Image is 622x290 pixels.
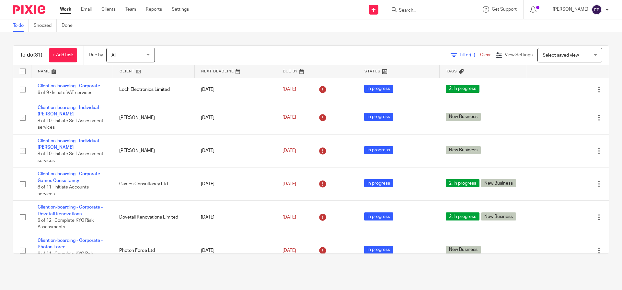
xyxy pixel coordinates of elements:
span: Get Support [492,7,517,12]
span: [DATE] [282,215,296,220]
a: Snoozed [34,19,57,32]
span: New Business [481,212,516,220]
span: New Business [446,113,481,121]
span: (81) [33,52,42,58]
td: [DATE] [194,234,276,267]
td: Photon Force Ltd [113,234,194,267]
td: [DATE] [194,167,276,201]
span: Select saved view [543,53,579,58]
span: In progress [364,146,393,154]
a: Done [62,19,77,32]
td: [PERSON_NAME] [113,101,194,134]
span: Filter [460,53,480,57]
img: Pixie [13,5,45,14]
a: Email [81,6,92,13]
span: 8 of 10 · Initiate Self Assessment services [38,152,103,163]
a: Settings [172,6,189,13]
span: 2. In progress [446,179,479,187]
a: Client on-boarding - Corporate - Photon Force [38,238,103,249]
h1: To do [20,52,42,59]
a: Reports [146,6,162,13]
span: 6 of 12 · Complete KYC Risk Assessments [38,218,94,230]
td: [PERSON_NAME] [113,134,194,167]
span: 8 of 10 · Initiate Self Assessment services [38,119,103,130]
img: svg%3E [592,5,602,15]
a: Team [125,6,136,13]
span: 2. In progress [446,85,479,93]
input: Search [398,8,456,14]
span: In progress [364,113,393,121]
span: In progress [364,85,393,93]
span: 2. In progress [446,212,479,220]
td: [DATE] [194,78,276,101]
a: + Add task [49,48,77,62]
a: Clients [101,6,116,13]
span: In progress [364,246,393,254]
td: Loch Electronics Limited [113,78,194,101]
a: Work [60,6,71,13]
span: 8 of 11 · Initiate Accounts services [38,185,89,196]
span: [DATE] [282,248,296,253]
a: Client on-boarding - Individual - [PERSON_NAME] [38,105,101,116]
span: New Business [446,246,481,254]
span: New Business [481,179,516,187]
a: Client on-boarding - Individual - [PERSON_NAME] [38,139,101,150]
td: Games Consultancy Ltd [113,167,194,201]
span: [DATE] [282,182,296,186]
span: In progress [364,179,393,187]
span: [DATE] [282,115,296,120]
td: [DATE] [194,101,276,134]
p: [PERSON_NAME] [553,6,588,13]
a: Client on-boarding - Corporate - Games Consultancy [38,172,103,183]
a: To do [13,19,29,32]
a: Client on-boarding - Corporate [38,84,100,88]
span: Tags [446,70,457,73]
span: New Business [446,146,481,154]
span: [DATE] [282,87,296,92]
td: Dovetail Renovations Limited [113,201,194,234]
a: Clear [480,53,491,57]
span: 6 of 11 · Complete KYC Risk Assessments [38,252,94,263]
p: Due by [89,52,103,58]
a: Client on-boarding - Corporate - Dovetail Renovations [38,205,103,216]
span: All [111,53,116,58]
span: [DATE] [282,148,296,153]
span: In progress [364,212,393,220]
span: View Settings [505,53,533,57]
span: (1) [470,53,475,57]
td: [DATE] [194,201,276,234]
td: [DATE] [194,134,276,167]
span: 6 of 9 · Initiate VAT services [38,91,92,95]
